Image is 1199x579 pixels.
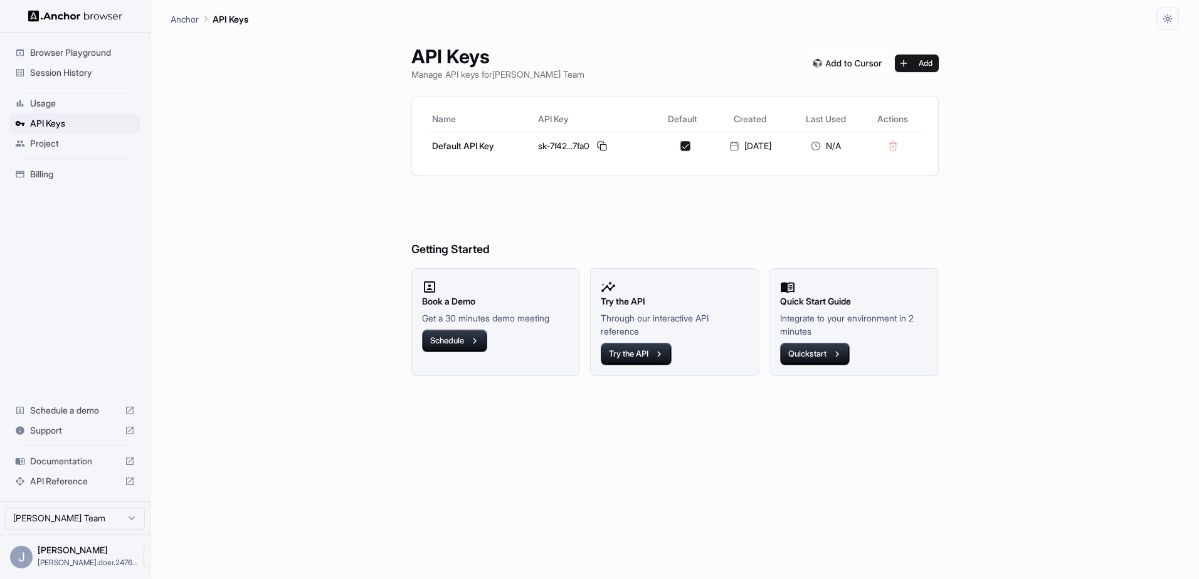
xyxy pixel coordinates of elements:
[538,138,648,154] div: sk-7f42...7fa0
[10,113,140,133] div: API Keys
[10,133,140,154] div: Project
[10,400,140,420] div: Schedule a demo
[30,168,135,180] span: Billing
[213,13,248,26] p: API Keys
[780,311,928,338] p: Integrate to your environment in 2 minutes
[717,140,783,152] div: [DATE]
[10,471,140,491] div: API Reference
[789,107,863,132] th: Last Used
[30,137,135,150] span: Project
[10,43,140,63] div: Browser Playground
[427,132,534,160] td: Default API Key
[601,343,672,365] button: Try the API
[10,546,33,568] div: J
[422,330,487,352] button: Schedule
[38,545,108,555] span: John Doe
[30,66,135,79] span: Session History
[30,424,120,437] span: Support
[30,475,120,488] span: API Reference
[601,311,749,338] p: Through our interactive API reference
[653,107,712,132] th: Default
[10,420,140,441] div: Support
[10,93,140,113] div: Usage
[422,311,570,325] p: Get a 30 minutes demo meeting
[30,97,135,110] span: Usage
[808,55,887,72] img: Add anchorbrowser MCP server to Cursor
[10,164,140,184] div: Billing
[411,68,584,81] p: Manage API keys for [PERSON_NAME] Team
[601,295,749,308] h2: Try the API
[411,190,939,259] h6: Getting Started
[427,107,534,132] th: Name
[30,455,120,467] span: Documentation
[780,295,928,308] h2: Quick Start Guide
[30,117,135,130] span: API Keys
[533,107,653,132] th: API Key
[594,138,610,154] button: Copy API key
[38,558,138,567] span: john.doer.2476@gmail.com
[30,46,135,59] span: Browser Playground
[10,63,140,83] div: Session History
[794,140,858,152] div: N/A
[171,12,248,26] nav: breadcrumb
[28,10,122,22] img: Anchor Logo
[422,295,570,308] h2: Book a Demo
[411,45,584,68] h1: API Keys
[895,55,939,72] button: Add
[143,546,166,568] button: Open menu
[780,343,850,365] button: Quickstart
[712,107,788,132] th: Created
[10,451,140,471] div: Documentation
[30,404,120,417] span: Schedule a demo
[863,107,923,132] th: Actions
[171,13,199,26] p: Anchor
